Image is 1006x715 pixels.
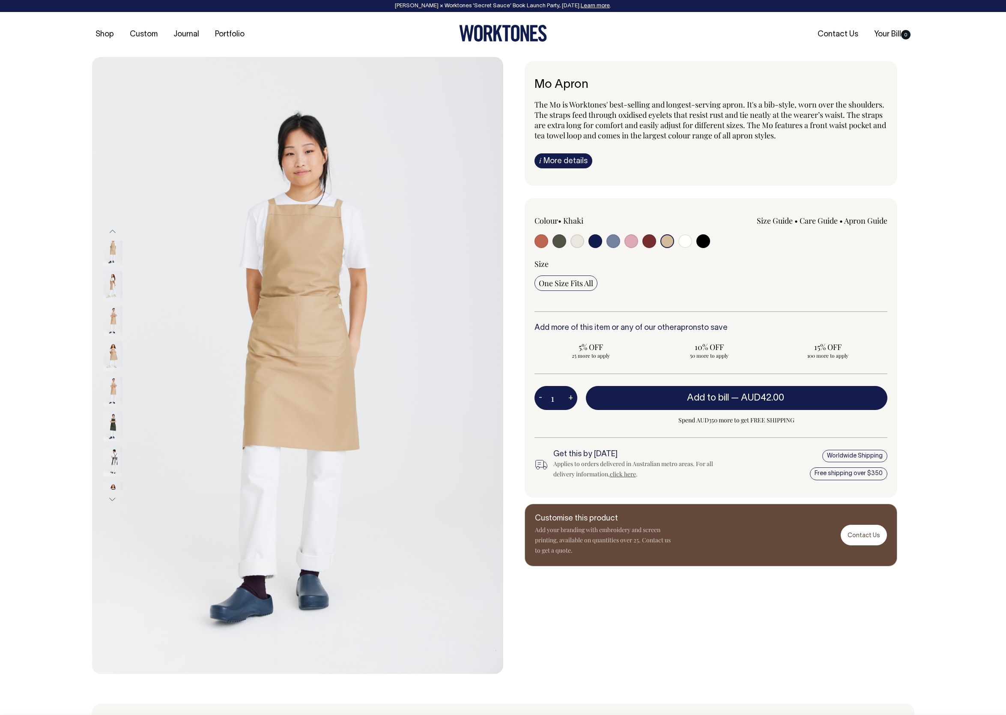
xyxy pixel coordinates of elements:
a: Shop [92,27,117,42]
a: Your Bill0 [871,27,914,42]
label: Khaki [563,215,583,226]
input: 5% OFF 25 more to apply [534,339,648,362]
input: One Size Fits All [534,275,597,291]
img: khaki [103,341,122,371]
a: Size Guide [757,215,793,226]
span: Spend AUD350 more to get FREE SHIPPING [586,415,887,425]
img: olive [103,412,122,442]
h6: Add more of this item or any of our other to save [534,324,887,332]
span: Add to bill [687,394,729,402]
img: khaki [103,306,122,336]
h6: Mo Apron [534,78,887,92]
span: The Mo is Worktones' best-selling and longest-serving apron. It's a bib-style, worn over the shou... [534,99,886,141]
div: [PERSON_NAME] × Worktones ‘Secret Sauce’ Book Launch Party, [DATE]. . [9,3,997,9]
span: 5% OFF [539,342,644,352]
div: Applies to orders delivered in Australian metro areas. For all delivery information, . [553,459,727,479]
span: 0 [901,30,910,39]
input: 10% OFF 50 more to apply [653,339,766,362]
span: One Size Fits All [539,278,593,288]
a: Apron Guide [844,215,887,226]
p: Add your branding with embroidery and screen printing, available on quantities over 25. Contact u... [535,525,672,556]
span: 100 more to apply [776,352,881,359]
img: olive [103,482,122,512]
span: AUD42.00 [741,394,784,402]
button: Previous [106,222,119,241]
a: Custom [126,27,161,42]
span: • [794,215,798,226]
button: - [534,389,546,407]
h6: Customise this product [535,515,672,523]
img: khaki [103,377,122,407]
button: Next [106,490,119,509]
a: aprons [677,324,701,332]
a: Learn more [581,3,610,9]
a: Contact Us [814,27,862,42]
a: Care Guide [800,215,838,226]
span: 25 more to apply [539,352,644,359]
button: Add to bill —AUD42.00 [586,386,887,410]
a: Contact Us [841,525,887,545]
img: khaki [103,271,122,301]
span: 15% OFF [776,342,881,352]
img: khaki [92,57,503,674]
span: — [731,394,786,402]
a: Journal [170,27,203,42]
span: i [539,156,541,165]
span: • [558,215,561,226]
div: Colour [534,215,676,226]
button: + [564,389,577,407]
input: 15% OFF 100 more to apply [771,339,885,362]
a: iMore details [534,153,592,168]
img: olive [103,447,122,477]
h6: Get this by [DATE] [553,450,727,459]
span: 10% OFF [657,342,762,352]
a: Portfolio [212,27,248,42]
img: khaki [103,236,122,266]
a: click here [610,470,636,478]
span: • [839,215,843,226]
span: 50 more to apply [657,352,762,359]
div: Size [534,259,887,269]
